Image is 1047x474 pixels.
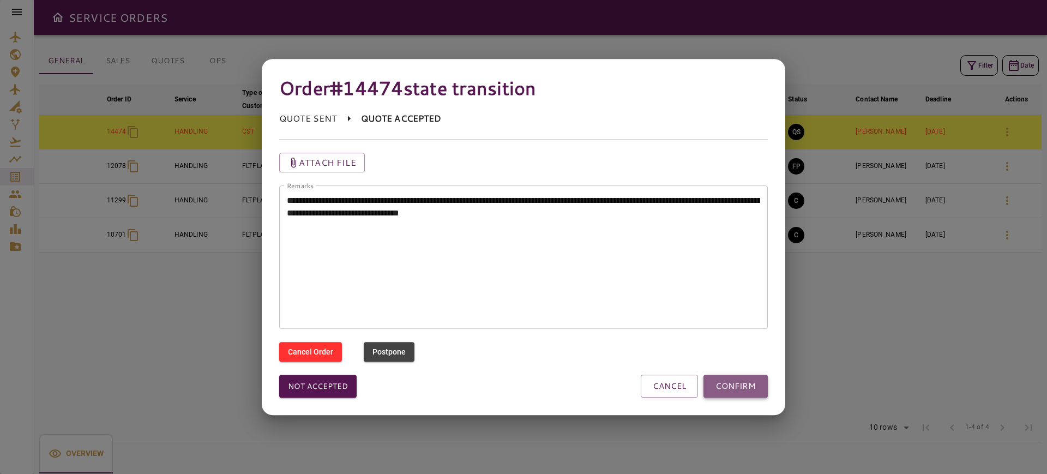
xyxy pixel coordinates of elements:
[287,181,314,190] label: Remarks
[279,112,337,125] p: QUOTE SENT
[703,375,768,398] button: CONFIRM
[364,342,414,362] button: Postpone
[641,375,698,398] button: CANCEL
[279,375,357,398] button: Not accepted
[299,156,356,169] p: Attach file
[279,153,365,172] button: Attach file
[361,112,442,125] p: QUOTE ACCEPTED
[279,342,342,362] button: Cancel Order
[279,76,768,99] h4: Order #14474 state transition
